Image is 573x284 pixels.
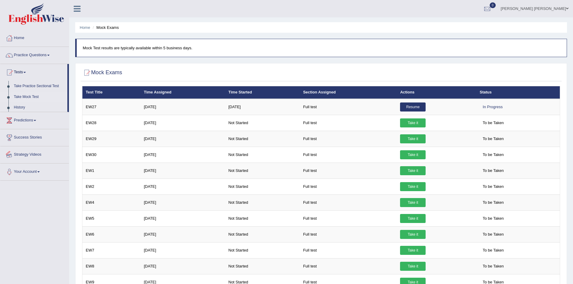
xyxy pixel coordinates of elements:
[480,150,507,159] span: To be Taken
[0,163,69,179] a: Your Account
[400,230,426,239] a: Take it
[480,246,507,255] span: To be Taken
[300,99,397,115] td: Full test
[400,118,426,127] a: Take it
[82,131,141,147] td: EW29
[225,163,300,179] td: Not Started
[82,179,141,194] td: EW2
[82,163,141,179] td: EW1
[490,2,496,8] span: 0
[225,99,300,115] td: [DATE]
[397,86,476,99] th: Actions
[225,147,300,163] td: Not Started
[480,262,507,271] span: To be Taken
[0,129,69,144] a: Success Stories
[300,226,397,242] td: Full test
[300,179,397,194] td: Full test
[11,102,67,113] a: History
[82,147,141,163] td: EW30
[140,210,225,226] td: [DATE]
[400,102,426,111] a: Resume
[83,45,561,51] p: Mock Test results are typically available within 5 business days.
[476,86,560,99] th: Status
[140,163,225,179] td: [DATE]
[140,242,225,258] td: [DATE]
[400,166,426,175] a: Take it
[480,118,507,127] span: To be Taken
[80,25,90,30] a: Home
[480,230,507,239] span: To be Taken
[82,86,141,99] th: Test Title
[11,92,67,102] a: Take Mock Test
[140,226,225,242] td: [DATE]
[82,226,141,242] td: EW6
[0,47,69,62] a: Practice Questions
[82,194,141,210] td: EW4
[480,166,507,175] span: To be Taken
[225,210,300,226] td: Not Started
[225,242,300,258] td: Not Started
[82,115,141,131] td: EW28
[225,194,300,210] td: Not Started
[300,163,397,179] td: Full test
[140,115,225,131] td: [DATE]
[82,99,141,115] td: EW27
[300,258,397,274] td: Full test
[300,242,397,258] td: Full test
[225,226,300,242] td: Not Started
[0,30,69,45] a: Home
[82,258,141,274] td: EW8
[82,210,141,226] td: EW5
[225,86,300,99] th: Time Started
[480,134,507,143] span: To be Taken
[140,179,225,194] td: [DATE]
[82,242,141,258] td: EW7
[140,194,225,210] td: [DATE]
[480,102,506,111] div: In Progress
[400,262,426,271] a: Take it
[400,214,426,223] a: Take it
[0,112,69,127] a: Predictions
[300,131,397,147] td: Full test
[140,258,225,274] td: [DATE]
[300,194,397,210] td: Full test
[225,179,300,194] td: Not Started
[140,86,225,99] th: Time Assigned
[400,246,426,255] a: Take it
[300,115,397,131] td: Full test
[0,146,69,161] a: Strategy Videos
[300,210,397,226] td: Full test
[82,68,122,77] h2: Mock Exams
[400,198,426,207] a: Take it
[140,131,225,147] td: [DATE]
[225,131,300,147] td: Not Started
[480,214,507,223] span: To be Taken
[300,147,397,163] td: Full test
[300,86,397,99] th: Section Assigned
[91,25,119,30] li: Mock Exams
[140,147,225,163] td: [DATE]
[480,182,507,191] span: To be Taken
[11,81,67,92] a: Take Practice Sectional Test
[140,99,225,115] td: [DATE]
[225,258,300,274] td: Not Started
[225,115,300,131] td: Not Started
[400,182,426,191] a: Take it
[480,198,507,207] span: To be Taken
[0,64,67,79] a: Tests
[400,134,426,143] a: Take it
[400,150,426,159] a: Take it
